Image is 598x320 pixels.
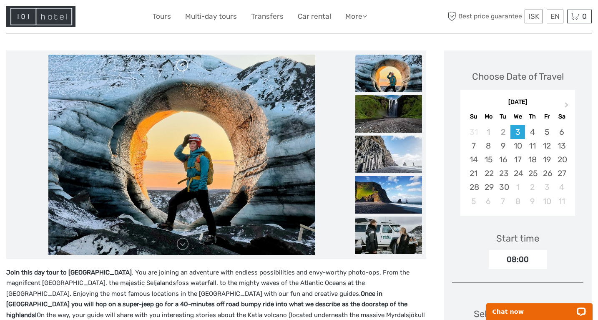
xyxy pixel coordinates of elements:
a: Multi-day tours [185,10,237,23]
div: Sa [554,111,569,122]
div: Choose Thursday, September 18th, 2025 [525,153,540,166]
div: Choose Thursday, September 4th, 2025 [525,125,540,139]
div: Choose Tuesday, September 23rd, 2025 [496,166,510,180]
img: 9a10d14e6e7449e2b3e91adb7fb94c41_slider_thumbnail.jpeg [355,55,422,92]
img: 9a10d14e6e7449e2b3e91adb7fb94c41_main_slider.jpeg [48,55,315,255]
div: Th [525,111,540,122]
img: de10c0faead14f29a85372f9e242ba66_slider_thumbnail.jpg [355,136,422,173]
div: Choose Tuesday, September 9th, 2025 [496,139,510,153]
div: Not available Tuesday, September 2nd, 2025 [496,125,510,139]
strong: Join this day tour to [GEOGRAPHIC_DATA] [6,269,132,276]
span: Best price guarantee [445,10,523,23]
img: Hotel Information [6,6,75,27]
div: Choose Sunday, September 7th, 2025 [466,139,481,153]
a: More [345,10,367,23]
div: Choose Wednesday, September 3rd, 2025 [510,125,525,139]
div: Choose Friday, September 12th, 2025 [540,139,554,153]
div: 08:00 [489,250,547,269]
div: Tu [496,111,510,122]
div: Choose Tuesday, September 30th, 2025 [496,180,510,194]
div: Start time [496,232,539,245]
div: Choose Sunday, September 14th, 2025 [466,153,481,166]
div: Choose Saturday, October 11th, 2025 [554,194,569,208]
a: Tours [153,10,171,23]
div: Choose Wednesday, October 8th, 2025 [510,194,525,208]
div: Not available Sunday, August 31st, 2025 [466,125,481,139]
div: Choose Date of Travel [472,70,564,83]
div: Choose Monday, October 6th, 2025 [481,194,496,208]
div: Choose Saturday, September 13th, 2025 [554,139,569,153]
div: Choose Monday, September 29th, 2025 [481,180,496,194]
div: Choose Sunday, October 5th, 2025 [466,194,481,208]
strong: go for a 40-minutes off road bumpy ride into what we describe as the doorstep of the highlands! [6,300,407,319]
div: Choose Sunday, September 28th, 2025 [466,180,481,194]
div: Choose Wednesday, October 1st, 2025 [510,180,525,194]
div: Choose Sunday, September 21st, 2025 [466,166,481,180]
div: Choose Saturday, October 4th, 2025 [554,180,569,194]
button: Next Month [561,100,574,113]
div: Choose Wednesday, September 10th, 2025 [510,139,525,153]
img: 8d7247fd982548bb8e19952aeefa9cea_slider_thumbnail.jpg [355,95,422,133]
div: Choose Thursday, September 25th, 2025 [525,166,540,180]
img: d1e3ebaa5f124daeb7b82eedc0ba358b_slider_thumbnail.jpeg [355,217,422,254]
div: Su [466,111,481,122]
div: Not available Monday, September 1st, 2025 [481,125,496,139]
div: Choose Monday, September 22nd, 2025 [481,166,496,180]
div: Choose Tuesday, October 7th, 2025 [496,194,510,208]
div: Choose Wednesday, September 24th, 2025 [510,166,525,180]
div: Choose Tuesday, September 16th, 2025 [496,153,510,166]
div: We [510,111,525,122]
div: Choose Friday, October 10th, 2025 [540,194,554,208]
div: EN [547,10,563,23]
div: [DATE] [460,98,575,107]
div: Choose Friday, September 19th, 2025 [540,153,554,166]
img: 542d6e6172f8494cab2cfce9bb746d74_slider_thumbnail.jpg [355,176,422,214]
div: Mo [481,111,496,122]
div: Choose Monday, September 15th, 2025 [481,153,496,166]
div: Choose Thursday, October 9th, 2025 [525,194,540,208]
div: Choose Saturday, September 6th, 2025 [554,125,569,139]
div: Fr [540,111,554,122]
a: Car rental [298,10,331,23]
div: Choose Friday, September 5th, 2025 [540,125,554,139]
div: month 2025-09 [463,125,572,208]
div: Choose Wednesday, September 17th, 2025 [510,153,525,166]
div: Choose Saturday, September 20th, 2025 [554,153,569,166]
span: 0 [581,12,588,20]
div: Choose Friday, September 26th, 2025 [540,166,554,180]
span: ISK [528,12,539,20]
div: Choose Thursday, October 2nd, 2025 [525,180,540,194]
iframe: LiveChat chat widget [481,294,598,320]
div: Choose Thursday, September 11th, 2025 [525,139,540,153]
div: Choose Saturday, September 27th, 2025 [554,166,569,180]
a: Transfers [251,10,284,23]
div: Choose Friday, October 3rd, 2025 [540,180,554,194]
div: Choose Monday, September 8th, 2025 [481,139,496,153]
